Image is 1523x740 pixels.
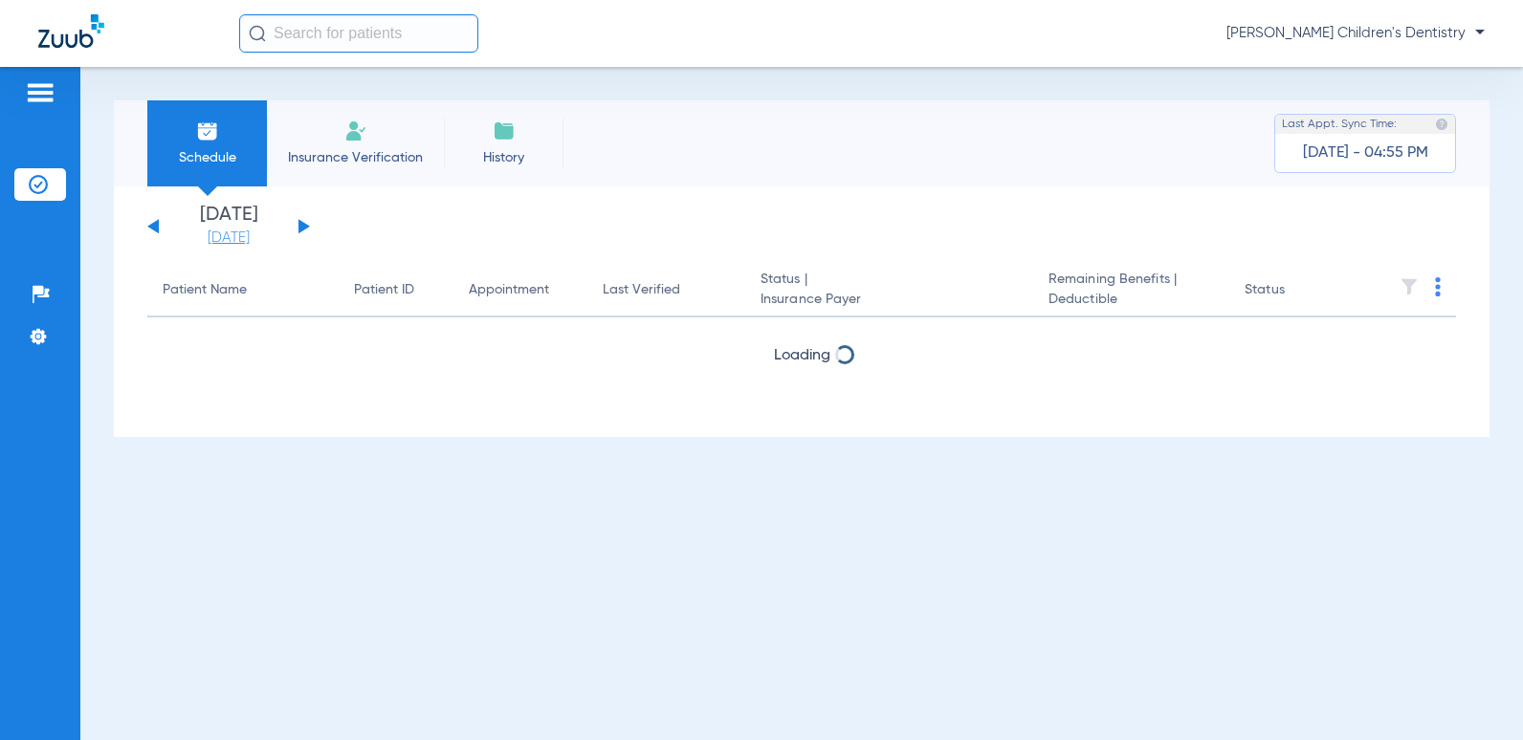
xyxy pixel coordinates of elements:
th: Status | [745,264,1033,317]
span: Schedule [162,148,253,167]
img: Manual Insurance Verification [344,120,367,142]
img: filter.svg [1400,277,1419,296]
span: Insurance Verification [281,148,430,167]
img: group-dot-blue.svg [1435,277,1441,296]
span: [PERSON_NAME] Children's Dentistry [1226,24,1485,43]
span: [DATE] - 04:55 PM [1303,143,1428,163]
div: Patient Name [163,280,323,300]
div: Patient ID [354,280,438,300]
img: last sync help info [1435,118,1448,131]
div: Appointment [469,280,572,300]
div: Appointment [469,280,549,300]
img: Schedule [196,120,219,142]
th: Status [1229,264,1358,317]
span: Last Appt. Sync Time: [1282,115,1397,134]
img: Zuub Logo [38,14,104,48]
div: Patient ID [354,280,414,300]
div: Last Verified [603,280,680,300]
iframe: Chat Widget [1427,648,1523,740]
input: Search for patients [239,14,478,53]
span: Deductible [1048,290,1214,310]
img: hamburger-icon [25,81,55,104]
li: [DATE] [171,206,286,248]
img: Search Icon [249,25,266,42]
a: [DATE] [171,229,286,248]
span: Loading [774,348,830,363]
span: Insurance Payer [761,290,1018,310]
div: Last Verified [603,280,730,300]
span: History [458,148,549,167]
div: Patient Name [163,280,247,300]
img: History [493,120,516,142]
th: Remaining Benefits | [1033,264,1229,317]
